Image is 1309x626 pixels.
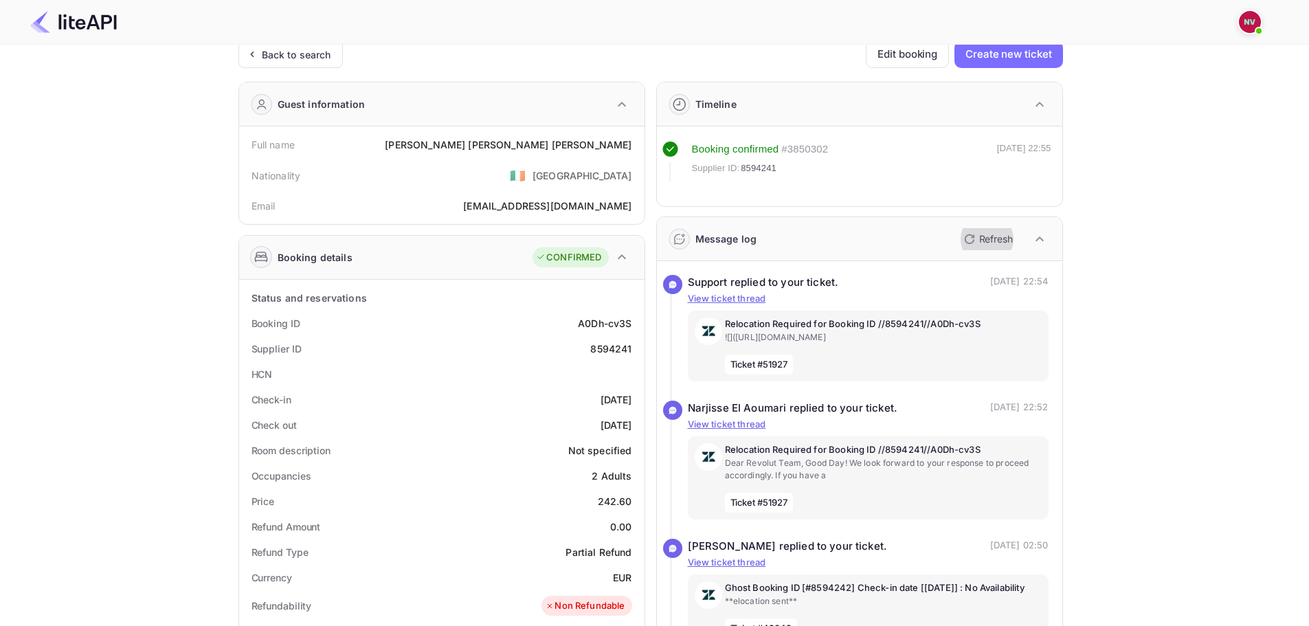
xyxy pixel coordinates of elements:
div: Booking ID [251,316,300,331]
p: Refresh [979,232,1013,246]
div: Booking confirmed [692,142,779,157]
div: Non Refundable [545,599,625,613]
div: [PERSON_NAME] [PERSON_NAME] [PERSON_NAME] [385,137,631,152]
img: AwvSTEc2VUhQAAAAAElFTkSuQmCC [695,443,722,471]
p: View ticket thread [688,292,1049,306]
p: ![]([URL][DOMAIN_NAME] [725,331,1042,344]
span: 8594241 [741,161,776,175]
div: Check out [251,418,297,432]
div: # 3850302 [781,142,828,157]
span: Ticket #51927 [725,355,794,375]
img: Nicholas Valbusa [1239,11,1261,33]
div: [DATE] [601,418,632,432]
div: 242.60 [598,494,632,508]
p: [DATE] 22:54 [990,275,1049,291]
div: [DATE] 22:55 [997,142,1051,181]
div: [EMAIL_ADDRESS][DOMAIN_NAME] [463,199,631,213]
span: United States [510,163,526,188]
div: Currency [251,570,292,585]
div: Status and reservations [251,291,367,305]
div: Not specified [568,443,632,458]
p: [DATE] 22:52 [990,401,1049,416]
p: Relocation Required for Booking ID //8594241//A0Dh-cv3S [725,317,1042,331]
img: AwvSTEc2VUhQAAAAAElFTkSuQmCC [695,581,722,609]
div: Refund Type [251,545,309,559]
div: Message log [695,232,757,246]
div: [PERSON_NAME] replied to your ticket. [688,539,888,555]
div: Booking details [278,250,353,265]
span: Supplier ID: [692,161,740,175]
span: Ticket #51927 [725,493,794,513]
div: Timeline [695,97,737,111]
div: EUR [613,570,631,585]
div: Nationality [251,168,301,183]
div: 8594241 [590,342,631,356]
img: LiteAPI Logo [30,11,117,33]
button: Edit booking [866,41,949,68]
div: 0.00 [610,519,632,534]
div: Guest information [278,97,366,111]
p: View ticket thread [688,556,1049,570]
p: [DATE] 02:50 [990,539,1049,555]
p: Ghost Booking ID [#8594242] Check-in date [[DATE]] : No Availability [725,581,1042,595]
div: A0Dh-cv3S [578,316,631,331]
div: Partial Refund [566,545,631,559]
div: Price [251,494,275,508]
div: Full name [251,137,295,152]
div: [GEOGRAPHIC_DATA] [533,168,632,183]
button: Refresh [956,228,1018,250]
div: Support replied to your ticket. [688,275,839,291]
div: 2 Adults [592,469,631,483]
div: Refundability [251,599,312,613]
div: CONFIRMED [536,251,601,265]
p: Relocation Required for Booking ID //8594241//A0Dh-cv3S [725,443,1042,457]
div: Refund Amount [251,519,321,534]
div: Supplier ID [251,342,302,356]
div: Back to search [262,47,331,62]
div: [DATE] [601,392,632,407]
p: Dear Revolut Team, Good Day! We look forward to your response to proceed accordingly. If you have a [725,457,1042,482]
div: HCN [251,367,273,381]
div: Room description [251,443,331,458]
p: View ticket thread [688,418,1049,432]
div: Check-in [251,392,291,407]
div: Narjisse El Aoumari replied to your ticket. [688,401,897,416]
div: Occupancies [251,469,311,483]
img: AwvSTEc2VUhQAAAAAElFTkSuQmCC [695,317,722,345]
button: Create new ticket [954,41,1062,68]
div: Email [251,199,276,213]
